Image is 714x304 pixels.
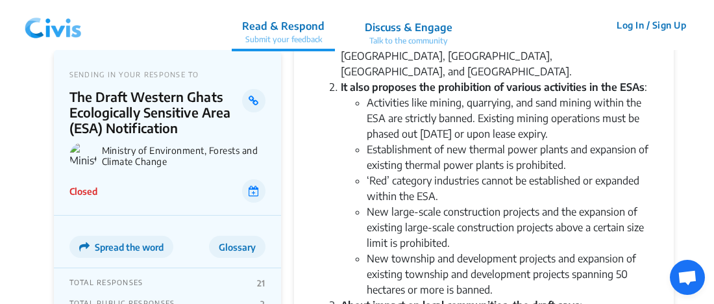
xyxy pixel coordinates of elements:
[69,142,97,170] img: Ministry of Environment, Forests and Climate Change logo
[219,242,256,253] span: Glossary
[367,95,653,142] li: Activities like mining, quarrying, and sand mining within the ESA are strictly banned. Existing m...
[365,19,452,35] p: Discuss & Engage
[608,15,695,35] button: Log In / Sign Up
[19,6,87,45] img: navlogo.png
[242,18,325,34] p: Read & Respond
[365,35,452,47] p: Talk to the community
[341,79,653,298] li: :
[69,184,97,198] p: Closed
[69,278,143,288] p: TOTAL RESPONSES
[95,242,164,253] span: Spread the word
[341,81,645,94] strong: It also proposes the prohibition of various activities in the ESAs
[242,34,325,45] p: Submit your feedback
[69,236,173,258] button: Spread the word
[367,173,653,204] li: ‘Red’ category industries cannot be established or expanded within the ESA.
[367,251,653,298] li: New township and development projects and expansion of existing township and development projects...
[69,70,265,79] p: SENDING IN YOUR RESPONSE TO
[670,260,705,295] div: Open chat
[102,145,265,167] p: Ministry of Environment, Forests and Climate Change
[257,278,265,288] p: 21
[367,204,653,251] li: New large-scale construction projects and the expansion of existing large-scale construction proj...
[69,89,243,136] p: The Draft Western Ghats Ecologically Sensitive Area (ESA) Notification
[367,142,653,173] li: Establishment of new thermal power plants and expansion of existing thermal power plants is prohi...
[209,236,265,258] button: Glossary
